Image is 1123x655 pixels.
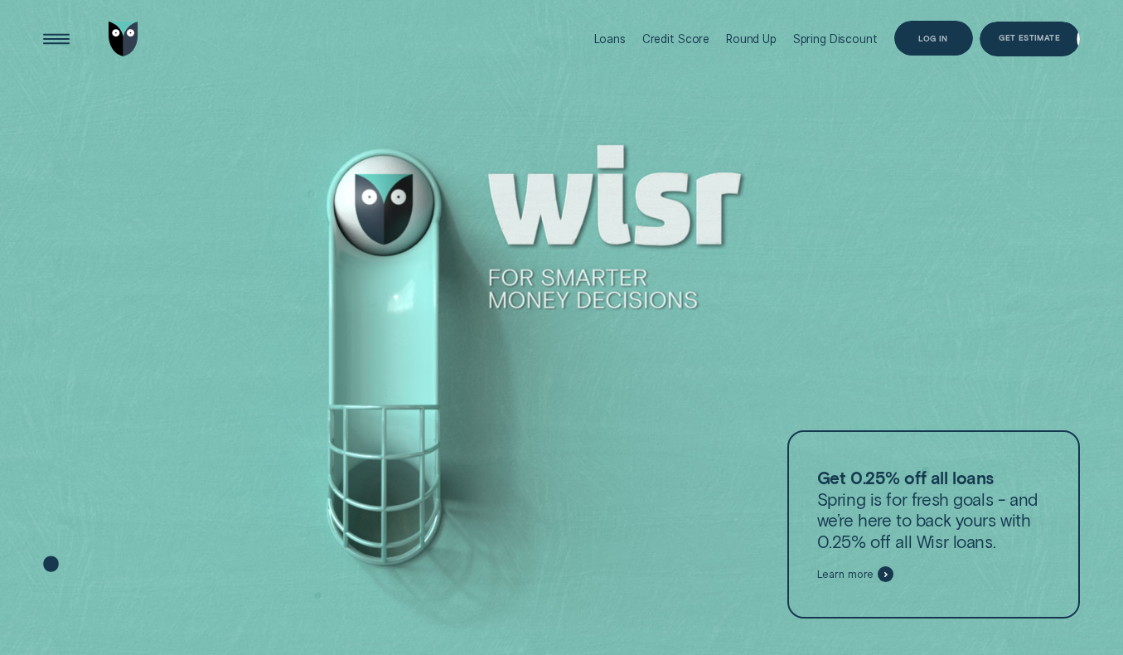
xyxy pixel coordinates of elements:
button: Open Menu [39,22,75,57]
div: Get Estimate [999,32,1060,39]
p: Spring is for fresh goals - and we’re here to back yours with 0.25% off all Wisr loans. [817,467,1050,552]
a: Get 0.25% off all loansSpring is for fresh goals - and we’re here to back yours with 0.25% off al... [787,430,1080,619]
div: Credit Score [642,32,709,46]
span: Learn more [817,568,874,581]
img: Wisr [109,22,138,57]
div: Loans [594,32,626,46]
div: Round Up [726,32,777,46]
div: Log in [918,36,947,42]
a: Get Estimate [980,22,1080,57]
strong: Get 0.25% off all loans [817,467,995,488]
button: Log in [894,21,973,56]
div: Spring Discount [793,32,878,46]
